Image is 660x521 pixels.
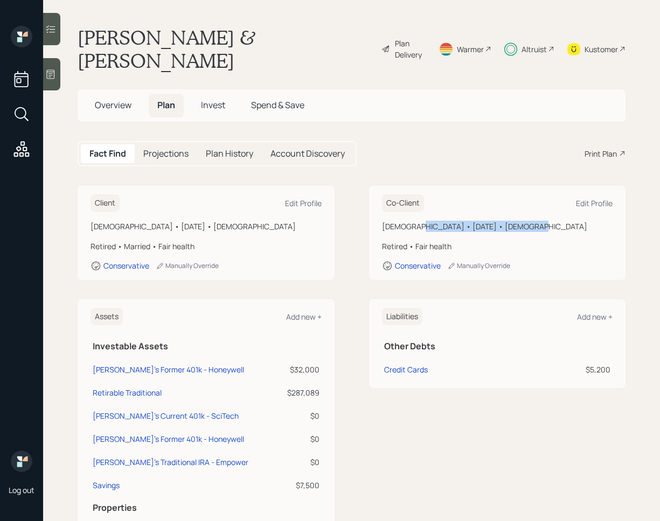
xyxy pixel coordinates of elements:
div: Savings [93,480,120,491]
div: $0 [279,456,319,468]
div: Warmer [457,44,484,55]
div: Credit Cards [384,364,428,375]
div: [PERSON_NAME]'s Traditional IRA - Empower [93,456,248,468]
div: Edit Profile [576,198,613,208]
h5: Account Discovery [270,149,345,159]
div: [PERSON_NAME]'s Former 401k - Honeywell [93,433,244,445]
div: Retirable Traditional [93,387,162,398]
h5: Plan History [206,149,253,159]
img: retirable_logo.png [11,450,32,472]
div: Conservative [103,260,149,271]
div: [PERSON_NAME]'s Former 401k - Honeywell [93,364,244,375]
h1: [PERSON_NAME] & [PERSON_NAME] [78,26,373,72]
div: Print Plan [585,148,617,159]
span: Plan [157,99,175,111]
div: $287,089 [279,387,319,398]
h6: Assets [91,308,123,326]
div: $0 [279,433,319,445]
div: $32,000 [279,364,319,375]
div: Edit Profile [285,198,322,208]
div: Retired • Fair health [382,241,613,252]
h6: Liabilities [382,308,422,326]
div: Conservative [395,260,441,271]
span: Spend & Save [251,99,304,111]
h5: Fact Find [89,149,126,159]
div: $7,500 [279,480,319,491]
div: Manually Override [447,261,510,270]
div: [PERSON_NAME]'s Current 401k - SciTech [93,410,239,421]
span: Overview [95,99,131,111]
div: Add new + [286,312,322,322]
div: Add new + [577,312,613,322]
h6: Co-Client [382,194,424,212]
div: $5,200 [527,364,610,375]
div: Log out [9,485,34,495]
div: Kustomer [585,44,618,55]
h5: Other Debts [384,341,611,351]
div: Manually Override [156,261,219,270]
h5: Properties [93,503,319,513]
div: [DEMOGRAPHIC_DATA] • [DATE] • [DEMOGRAPHIC_DATA] [382,221,613,232]
div: $0 [279,410,319,421]
span: Invest [201,99,225,111]
div: Altruist [522,44,547,55]
div: Retired • Married • Fair health [91,241,322,252]
h5: Projections [143,149,189,159]
h6: Client [91,194,120,212]
div: Plan Delivery [395,38,426,60]
h5: Investable Assets [93,341,319,351]
div: [DEMOGRAPHIC_DATA] • [DATE] • [DEMOGRAPHIC_DATA] [91,221,322,232]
